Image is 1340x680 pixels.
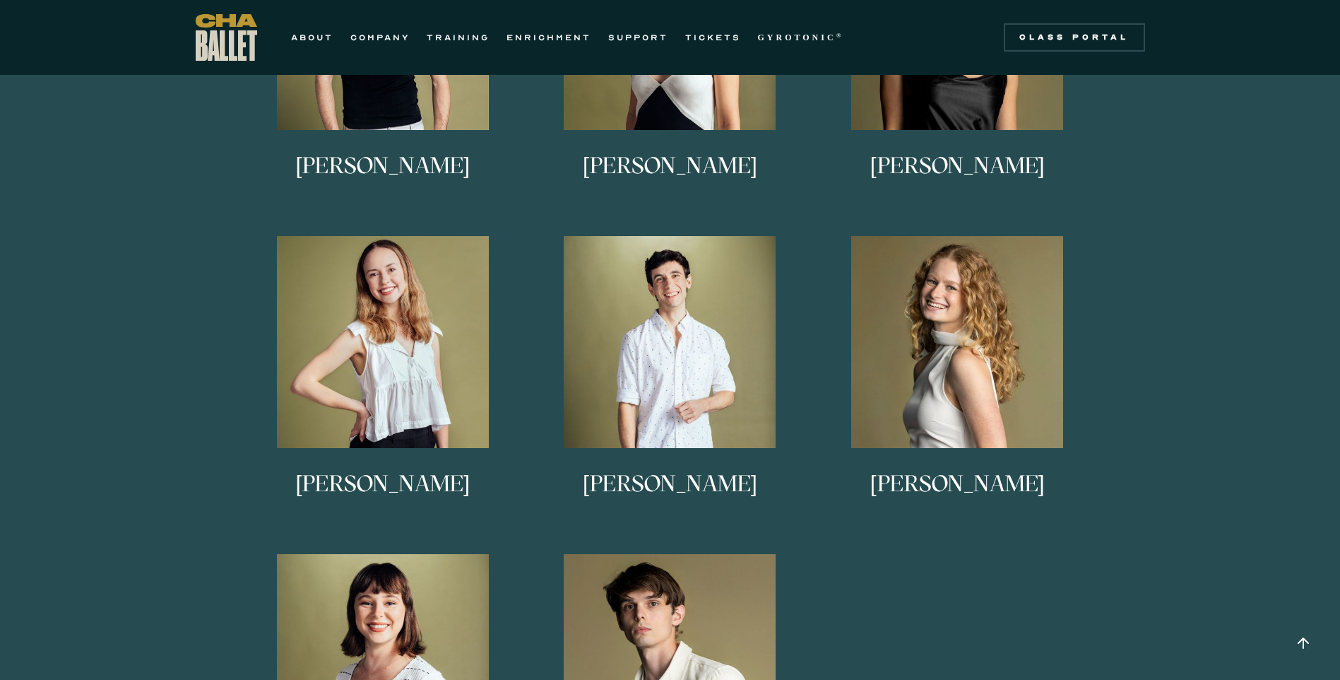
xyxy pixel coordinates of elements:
[608,29,668,46] a: SUPPORT
[685,29,741,46] a: TICKETS
[350,29,410,46] a: COMPANY
[836,32,844,39] sup: ®
[295,472,470,519] h3: [PERSON_NAME]
[247,236,520,533] a: [PERSON_NAME]
[583,472,757,519] h3: [PERSON_NAME]
[506,29,591,46] a: ENRICHMENT
[758,29,844,46] a: GYROTONIC®
[533,236,807,533] a: [PERSON_NAME]
[758,33,836,42] strong: GYROTONIC
[821,236,1094,533] a: [PERSON_NAME]
[196,14,257,61] a: home
[870,472,1045,519] h3: [PERSON_NAME]
[291,29,333,46] a: ABOUT
[870,154,1045,201] h3: [PERSON_NAME]
[1004,23,1145,52] a: Class Portal
[1012,32,1137,43] div: Class Portal
[295,154,470,201] h3: [PERSON_NAME]
[583,154,757,201] h3: [PERSON_NAME]
[427,29,490,46] a: TRAINING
